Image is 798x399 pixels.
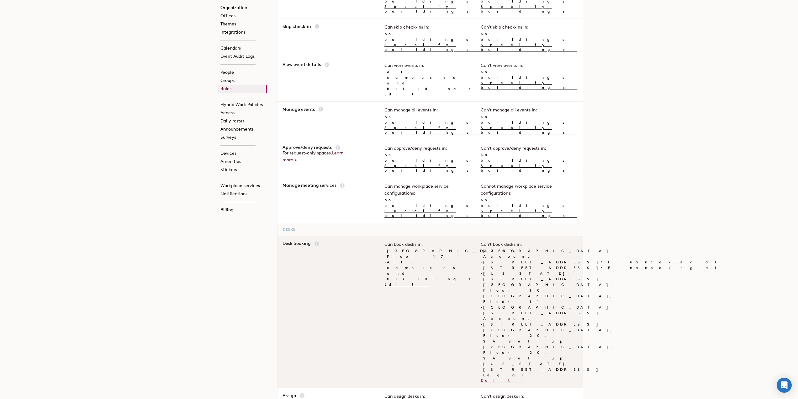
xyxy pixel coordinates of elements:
a: Specify buildings [481,4,577,13]
a: Organization [218,4,267,12]
p: Can't skip check-ins in: [481,24,553,31]
span: [GEOGRAPHIC_DATA] Account [483,249,610,259]
a: Edit [384,282,428,287]
a: Workplace services [218,182,267,190]
p: View event details [283,62,321,67]
a: Offices [218,12,267,20]
p: Can manage workplace service configurations: [384,183,453,197]
p: For request-only spaces. [283,150,352,164]
a: Specify buildings [384,4,481,13]
div: Open Intercom Messenger [777,378,792,393]
a: Specify buildings [384,209,481,218]
a: Specify buildings [481,43,577,52]
h4: Desks [283,226,578,233]
p: Can view events in: [384,62,453,69]
p: Can manage all events in: [384,107,453,114]
a: Billing [218,206,267,214]
a: Stickers [218,166,267,174]
a: Calendars [218,44,267,52]
span: [US_STATE] [STREET_ADDRESS] [483,271,600,281]
a: Specify buildings [384,126,481,135]
a: Event Audit Logs [218,52,267,61]
span: No buildings [481,115,576,125]
a: Surveys [218,133,267,142]
span: No buildings [384,32,480,42]
span: [GEOGRAPHIC_DATA], Floor 20, SA Set up [483,328,618,343]
a: Specify buildings [384,43,481,52]
p: Manage events [283,107,315,112]
p: Skip check-in [283,24,311,29]
a: Hybrid Work Policies [218,101,267,109]
a: Specify buildings [481,209,577,218]
p: Can't view events in: [481,62,553,69]
a: People [218,68,267,77]
a: Access [218,109,267,117]
a: Specify buildings [481,164,577,173]
p: Can skip check-ins in: [384,24,453,31]
p: Can book desks in: [384,241,453,248]
span: [GEOGRAPHIC_DATA], Floor 20, SA Set up [483,345,618,360]
span: No buildings [384,198,480,208]
span: [GEOGRAPHIC_DATA][STREET_ADDRESS] Account [483,305,610,321]
a: Notifications [218,190,267,198]
p: Assign [283,394,296,398]
p: Can't approve/deny requests in: [481,145,553,152]
a: Amenities [218,158,267,166]
p: Approve/deny requests [283,145,332,150]
p: Can approve/deny requests in: [384,145,453,152]
a: Edit [481,378,524,383]
span: [GEOGRAPHIC_DATA], Floor 11 [483,294,618,304]
span: No buildings [384,115,480,125]
a: Groups [218,77,267,85]
span: [US_STATE] [STREET_ADDRESS], Legal [483,362,608,377]
a: Specify buildings [481,126,577,135]
p: Manage meeting services [283,183,336,188]
span: No buildings [481,70,576,80]
a: Devices [218,149,267,158]
a: Themes [218,20,267,28]
span: All campuses and buildings [387,260,482,281]
a: Roles [218,85,267,93]
a: Specify buildings [384,164,481,173]
span: No buildings [481,32,576,42]
a: Specify buildings [481,81,577,90]
span: All campuses and buildings [387,70,482,91]
p: Cannot manage workplace service configurations: [481,183,553,197]
p: Desk booking [283,241,311,246]
span: No buildings [384,153,480,163]
span: [GEOGRAPHIC_DATA], Floor 10 [483,283,618,293]
a: Announcements [218,125,267,133]
p: Can't manage all events in: [481,107,553,114]
span: [GEOGRAPHIC_DATA], Floor 17 [387,249,522,259]
p: Can't book desks in: [481,241,553,248]
a: Daily roster [218,117,267,125]
span: No buildings [481,198,576,208]
span: [STREET_ADDRESS] [483,322,600,326]
span: [STREET_ADDRESS]/Finance/Legal [483,260,721,264]
a: Integrations [218,28,267,36]
a: Edit [384,92,428,96]
span: No buildings [481,153,576,163]
span: [STREET_ADDRESS]/Finance/Legal [483,266,721,270]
